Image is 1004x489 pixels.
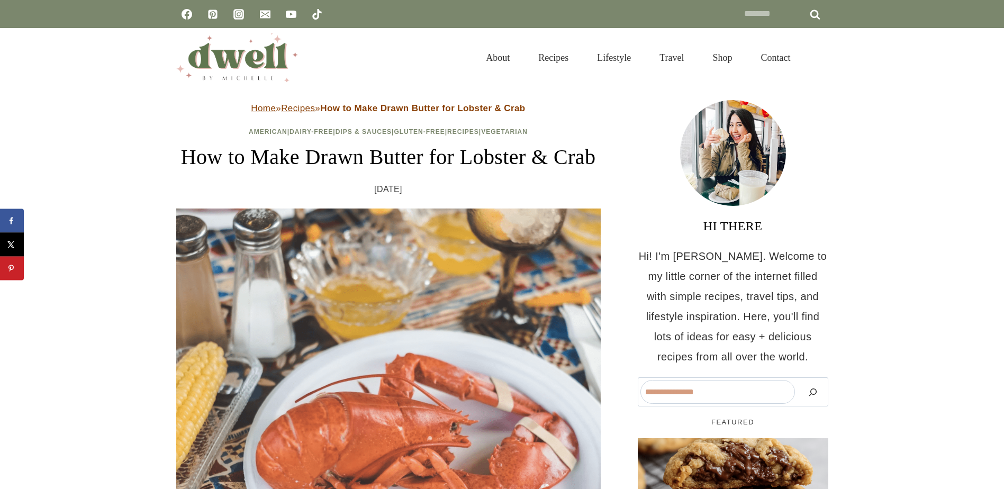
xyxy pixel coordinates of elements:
[249,128,287,135] a: American
[747,39,805,76] a: Contact
[176,4,197,25] a: Facebook
[638,246,828,367] p: Hi! I'm [PERSON_NAME]. Welcome to my little corner of the internet filled with simple recipes, tr...
[251,103,276,113] a: Home
[176,33,298,82] img: DWELL by michelle
[645,39,698,76] a: Travel
[374,182,402,197] time: [DATE]
[472,39,524,76] a: About
[800,380,826,404] button: Search
[336,128,392,135] a: Dips & Sauces
[202,4,223,25] a: Pinterest
[524,39,583,76] a: Recipes
[306,4,328,25] a: TikTok
[638,216,828,236] h3: HI THERE
[447,128,479,135] a: Recipes
[394,128,445,135] a: Gluten-Free
[320,103,525,113] strong: How to Make Drawn Butter for Lobster & Crab
[249,128,528,135] span: | | | | |
[638,417,828,428] h5: FEATURED
[472,39,804,76] nav: Primary Navigation
[281,103,315,113] a: Recipes
[176,141,601,173] h1: How to Make Drawn Butter for Lobster & Crab
[810,49,828,67] button: View Search Form
[698,39,746,76] a: Shop
[290,128,333,135] a: Dairy-Free
[481,128,528,135] a: Vegetarian
[583,39,645,76] a: Lifestyle
[255,4,276,25] a: Email
[281,4,302,25] a: YouTube
[251,103,525,113] span: » »
[228,4,249,25] a: Instagram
